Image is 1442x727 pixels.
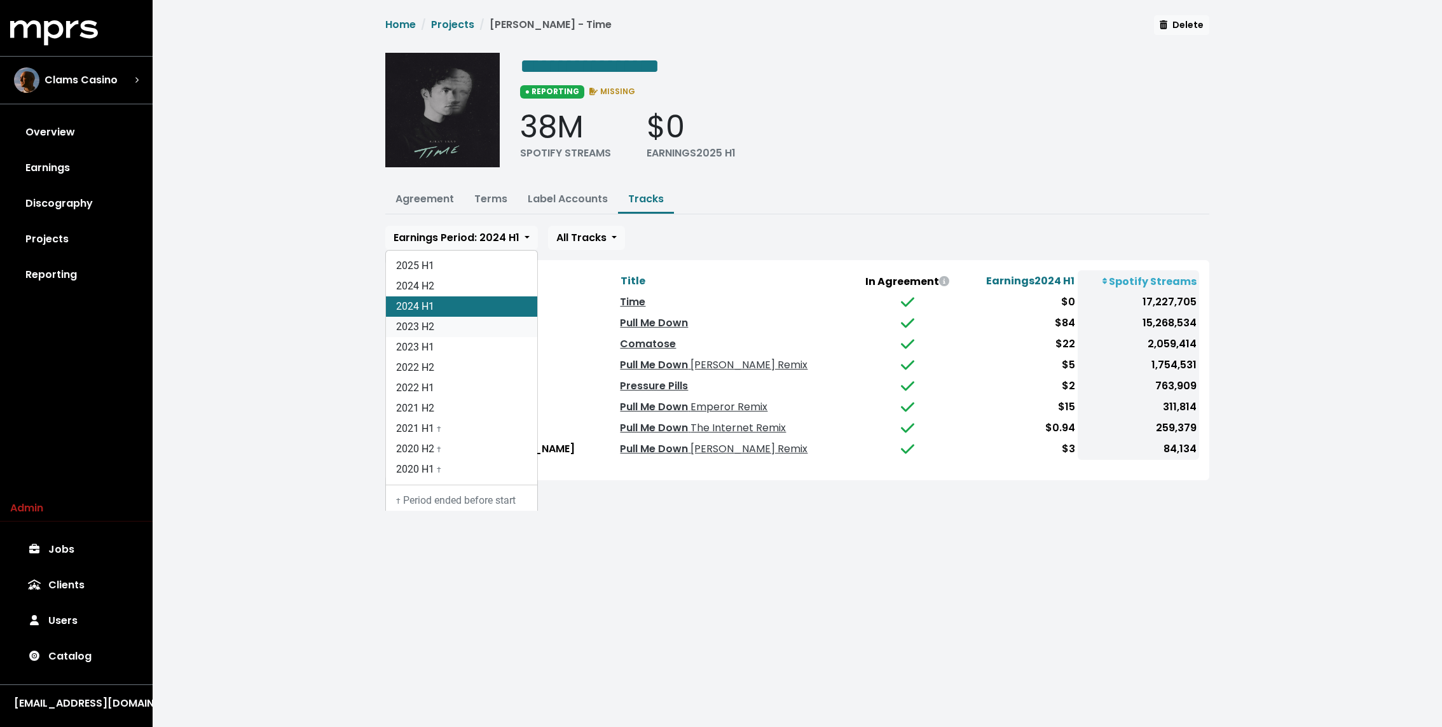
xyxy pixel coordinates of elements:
[620,441,807,456] a: Pull Me Down [PERSON_NAME] Remix
[962,397,1078,418] td: $15
[621,273,645,288] span: Title
[386,296,537,317] a: 2024 H1
[962,334,1078,355] td: $22
[962,313,1078,334] td: $84
[962,292,1078,313] td: $0
[10,603,142,639] a: Users
[1078,270,1199,292] th: Spotify Streams
[14,696,139,711] div: [EMAIL_ADDRESS][DOMAIN_NAME]
[620,357,807,372] a: Pull Me Down [PERSON_NAME] Remix
[986,273,1075,288] span: Earnings 2024 H1
[10,639,142,674] a: Catalog
[10,567,142,603] a: Clients
[962,439,1078,460] td: $3
[45,73,118,88] span: Clams Casino
[962,418,1078,439] td: $0.94
[386,357,537,378] a: 2022 H2
[385,17,612,43] nav: breadcrumb
[1078,418,1199,439] td: 259,379
[396,497,401,506] small: †
[587,86,636,97] span: MISSING
[386,378,537,398] a: 2022 H1
[1160,18,1204,31] span: Delete
[1078,292,1199,313] td: 17,227,705
[386,276,537,296] a: 2024 H2
[620,273,646,289] button: Title
[620,315,688,330] a: Pull Me Down
[528,191,608,206] a: Label Accounts
[620,399,767,414] a: Pull Me Down Emperor Remix
[10,532,142,567] a: Jobs
[385,53,500,167] img: Album cover for this project
[520,85,584,98] span: ● REPORTING
[10,221,142,257] a: Projects
[520,56,659,76] span: Edit value
[386,419,537,439] a: 2021 H1 †
[853,270,962,292] th: In Agreement
[474,191,507,206] a: Terms
[647,146,736,161] div: EARNINGS 2025 H1
[1078,397,1199,418] td: 311,814
[431,17,474,32] a: Projects
[688,399,767,414] span: Emperor Remix
[1078,334,1199,355] td: 2,059,414
[688,357,807,372] span: [PERSON_NAME] Remix
[437,466,441,474] small: †
[386,256,537,276] a: 2025 H1
[394,230,519,245] span: Earnings Period: 2024 H1
[437,445,441,454] small: †
[520,146,611,161] div: SPOTIFY STREAMS
[1078,355,1199,376] td: 1,754,531
[620,294,645,309] a: Time
[620,420,786,435] a: Pull Me Down The Internet Remix
[437,425,441,434] small: †
[556,230,607,245] span: All Tracks
[520,109,611,146] div: 38M
[385,17,416,32] a: Home
[386,398,537,419] a: 2021 H2
[10,114,142,150] a: Overview
[386,317,537,337] a: 2023 H2
[1078,439,1199,460] td: 84,134
[396,493,527,523] div: Period ended before start of mprs relationship
[10,695,142,712] button: [EMAIL_ADDRESS][DOMAIN_NAME]
[688,441,807,456] span: [PERSON_NAME] Remix
[395,191,454,206] a: Agreement
[985,273,1075,289] button: Earnings2024 H1
[386,439,537,459] a: 2020 H2 †
[10,257,142,293] a: Reporting
[386,459,537,480] a: 2020 H1 †
[620,378,688,393] a: Pressure Pills
[620,336,676,351] a: Comatose
[1078,313,1199,334] td: 15,268,534
[10,186,142,221] a: Discography
[1078,376,1199,397] td: 763,909
[10,25,98,39] a: mprs logo
[688,420,786,435] span: The Internet Remix
[628,191,664,206] a: Tracks
[386,337,537,357] a: 2023 H1
[474,17,612,32] li: [PERSON_NAME] - Time
[647,109,736,146] div: $0
[10,150,142,186] a: Earnings
[962,355,1078,376] td: $5
[962,376,1078,397] td: $2
[385,226,538,250] button: Earnings Period: 2024 H1
[548,226,625,250] button: All Tracks
[1154,15,1209,35] button: Delete
[14,67,39,93] img: The selected account / producer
